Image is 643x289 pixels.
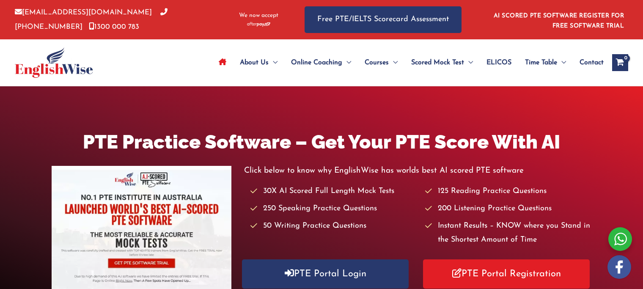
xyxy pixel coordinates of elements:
[212,48,604,77] nav: Site Navigation: Main Menu
[557,48,566,77] span: Menu Toggle
[518,48,573,77] a: Time TableMenu Toggle
[580,48,604,77] span: Contact
[612,54,628,71] a: View Shopping Cart, empty
[89,23,139,30] a: 1300 000 783
[240,48,269,77] span: About Us
[247,22,270,27] img: Afterpay-Logo
[486,48,511,77] span: ELICOS
[494,13,624,29] a: AI SCORED PTE SOFTWARE REGISTER FOR FREE SOFTWARE TRIAL
[52,129,592,155] h1: PTE Practice Software – Get Your PTE Score With AI
[250,219,417,233] li: 50 Writing Practice Questions
[250,184,417,198] li: 30X AI Scored Full Length Mock Tests
[425,202,592,216] li: 200 Listening Practice Questions
[239,11,278,20] span: We now accept
[573,48,604,77] a: Contact
[250,202,417,216] li: 250 Speaking Practice Questions
[284,48,358,77] a: Online CoachingMenu Toggle
[389,48,398,77] span: Menu Toggle
[305,6,462,33] a: Free PTE/IELTS Scorecard Assessment
[480,48,518,77] a: ELICOS
[425,219,592,248] li: Instant Results – KNOW where you Stand in the Shortest Amount of Time
[269,48,278,77] span: Menu Toggle
[404,48,480,77] a: Scored Mock TestMenu Toggle
[464,48,473,77] span: Menu Toggle
[244,164,591,178] p: Click below to know why EnglishWise has worlds best AI scored PTE software
[525,48,557,77] span: Time Table
[242,259,409,289] a: PTE Portal Login
[607,255,631,279] img: white-facebook.png
[15,9,152,16] a: [EMAIL_ADDRESS][DOMAIN_NAME]
[423,259,590,289] a: PTE Portal Registration
[291,48,342,77] span: Online Coaching
[342,48,351,77] span: Menu Toggle
[233,48,284,77] a: About UsMenu Toggle
[15,47,93,78] img: cropped-ew-logo
[489,6,628,33] aside: Header Widget 1
[358,48,404,77] a: CoursesMenu Toggle
[365,48,389,77] span: Courses
[425,184,592,198] li: 125 Reading Practice Questions
[15,9,168,30] a: [PHONE_NUMBER]
[411,48,464,77] span: Scored Mock Test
